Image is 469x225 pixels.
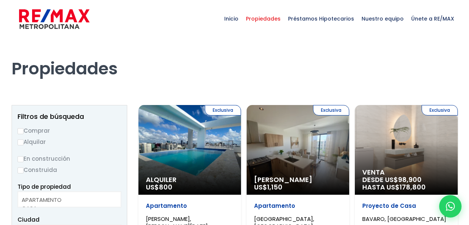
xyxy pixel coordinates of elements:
[407,7,458,30] span: Únete a RE/MAX
[146,176,234,184] span: Alquiler
[18,126,121,135] label: Comprar
[362,184,450,191] span: HASTA US$
[267,182,282,192] span: 1,150
[18,165,121,175] label: Construida
[12,38,458,79] h1: Propiedades
[221,7,242,30] span: Inicio
[362,169,450,176] span: Venta
[284,7,358,30] span: Préstamos Hipotecarios
[422,105,458,115] span: Exclusiva
[18,183,71,191] span: Tipo de propiedad
[362,202,450,210] p: Proyecto de Casa
[18,167,24,173] input: Construida
[18,139,24,145] input: Alquilar
[18,113,121,120] h2: Filtros de búsqueda
[254,176,342,184] span: [PERSON_NAME]
[18,154,121,163] label: En construcción
[22,204,112,213] option: CASA
[254,182,282,192] span: US$
[398,175,422,184] span: 98,900
[358,7,407,30] span: Nuestro equipo
[313,105,349,115] span: Exclusiva
[18,216,40,224] span: Ciudad
[205,105,241,115] span: Exclusiva
[18,137,121,147] label: Alquilar
[146,202,234,210] p: Apartamento
[18,156,24,162] input: En construcción
[400,182,426,192] span: 178,800
[362,215,446,223] span: BAVARO, [GEOGRAPHIC_DATA]
[242,7,284,30] span: Propiedades
[159,182,172,192] span: 800
[362,176,450,191] span: DESDE US$
[19,8,90,30] img: remax-metropolitana-logo
[18,128,24,134] input: Comprar
[22,195,112,204] option: APARTAMENTO
[254,202,342,210] p: Apartamento
[146,182,172,192] span: US$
